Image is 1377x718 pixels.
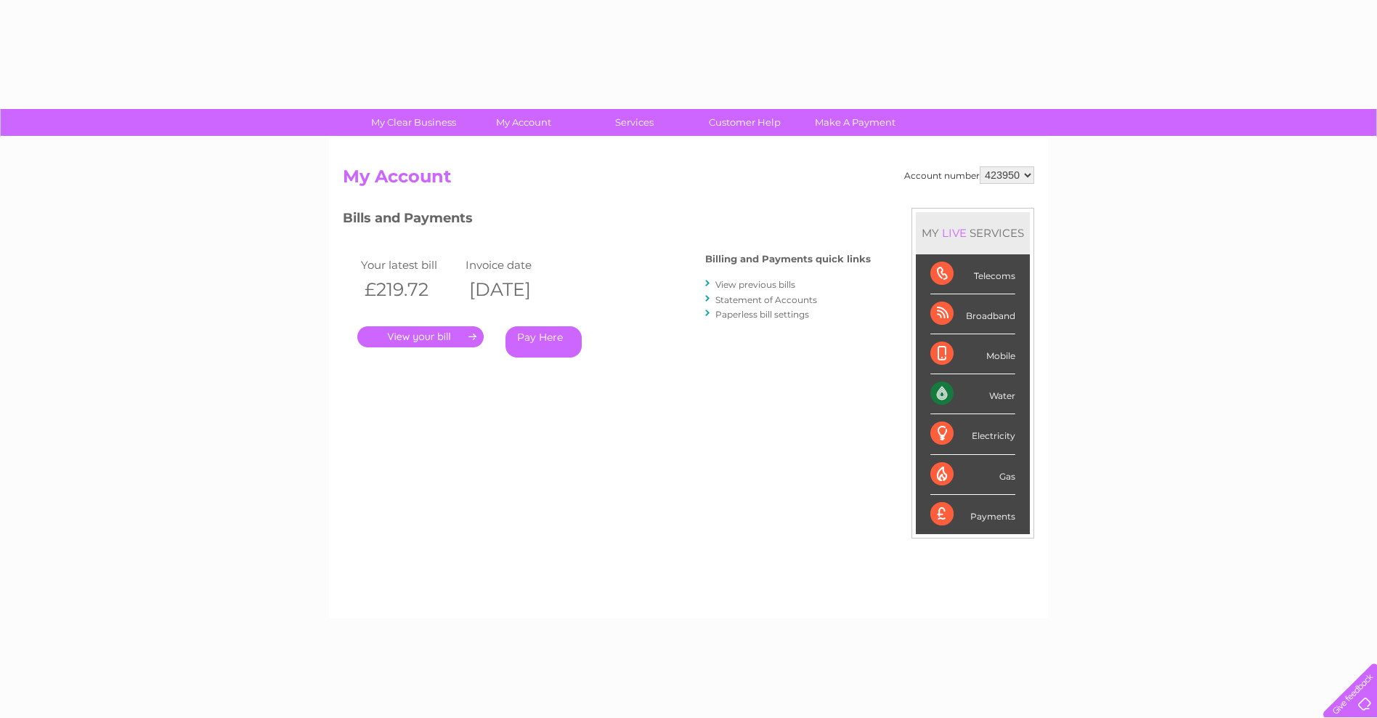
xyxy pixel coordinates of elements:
[930,455,1015,495] div: Gas
[685,109,805,136] a: Customer Help
[930,374,1015,414] div: Water
[464,109,584,136] a: My Account
[705,254,871,265] h4: Billing and Payments quick links
[354,109,474,136] a: My Clear Business
[462,255,566,275] td: Invoice date
[505,326,582,358] a: Pay Here
[715,309,809,320] a: Paperless bill settings
[930,254,1015,294] div: Telecoms
[715,294,817,305] a: Statement of Accounts
[343,166,1034,194] h2: My Account
[343,208,871,233] h3: Bills and Payments
[357,275,462,304] th: £219.72
[930,294,1015,334] div: Broadband
[904,166,1034,184] div: Account number
[930,495,1015,534] div: Payments
[930,414,1015,454] div: Electricity
[795,109,915,136] a: Make A Payment
[357,326,484,347] a: .
[939,226,970,240] div: LIVE
[357,255,462,275] td: Your latest bill
[462,275,566,304] th: [DATE]
[930,334,1015,374] div: Mobile
[916,212,1030,254] div: MY SERVICES
[574,109,694,136] a: Services
[715,279,795,290] a: View previous bills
